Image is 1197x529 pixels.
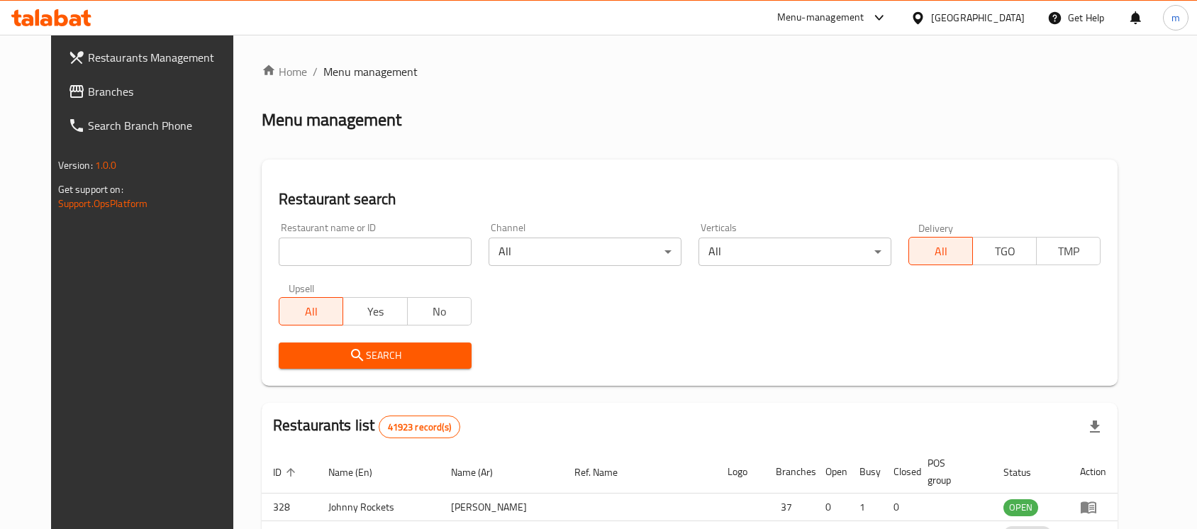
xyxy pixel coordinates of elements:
button: TGO [972,237,1037,265]
h2: Restaurant search [279,189,1101,210]
span: Name (En) [328,464,391,481]
a: Search Branch Phone [57,108,251,143]
span: Search [290,347,460,364]
span: Search Branch Phone [88,117,240,134]
span: Get support on: [58,180,123,199]
span: Version: [58,156,93,174]
nav: breadcrumb [262,63,1118,80]
span: 1.0.0 [95,156,117,174]
button: All [279,297,343,325]
div: Export file [1078,410,1112,444]
input: Search for restaurant name or ID.. [279,238,472,266]
span: Ref. Name [574,464,636,481]
span: Restaurants Management [88,49,240,66]
span: ID [273,464,300,481]
button: Search [279,343,472,369]
div: Menu-management [777,9,864,26]
span: TMP [1042,241,1095,262]
button: All [908,237,973,265]
span: Menu management [323,63,418,80]
h2: Restaurants list [273,415,460,438]
td: 0 [882,494,916,521]
a: Restaurants Management [57,40,251,74]
label: Delivery [918,223,954,233]
li: / [313,63,318,80]
span: m [1171,10,1180,26]
a: Home [262,63,307,80]
div: Menu [1080,499,1106,516]
th: Branches [764,450,814,494]
td: 37 [764,494,814,521]
div: All [698,238,891,266]
button: Yes [343,297,407,325]
h2: Menu management [262,108,401,131]
div: Total records count [379,416,460,438]
span: All [285,301,338,322]
span: OPEN [1003,499,1038,516]
span: All [915,241,967,262]
span: 41923 record(s) [379,421,460,434]
div: OPEN [1003,499,1038,516]
span: Yes [349,301,401,322]
th: Busy [848,450,882,494]
th: Action [1069,450,1118,494]
span: Branches [88,83,240,100]
label: Upsell [289,283,315,293]
td: [PERSON_NAME] [440,494,563,521]
div: [GEOGRAPHIC_DATA] [931,10,1025,26]
a: Branches [57,74,251,108]
span: No [413,301,466,322]
td: 328 [262,494,317,521]
div: All [489,238,681,266]
th: Closed [882,450,916,494]
span: TGO [979,241,1031,262]
a: Support.OpsPlatform [58,194,148,213]
button: No [407,297,472,325]
td: Johnny Rockets [317,494,440,521]
td: 0 [814,494,848,521]
span: Name (Ar) [451,464,511,481]
button: TMP [1036,237,1101,265]
th: Open [814,450,848,494]
td: 1 [848,494,882,521]
span: Status [1003,464,1050,481]
th: Logo [716,450,764,494]
span: POS group [928,455,975,489]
